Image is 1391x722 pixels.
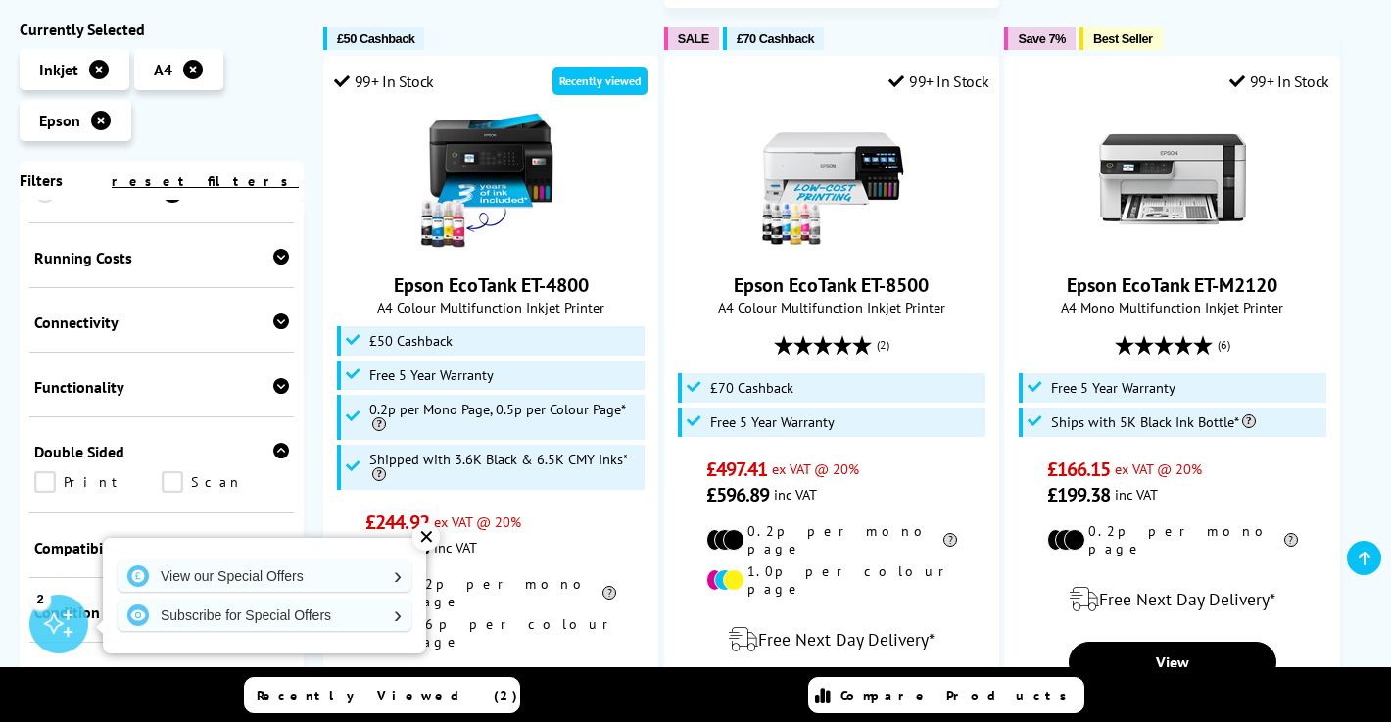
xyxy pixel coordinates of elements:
[1099,237,1246,257] a: Epson EcoTank ET-M2120
[369,333,453,349] span: £50 Cashback
[34,442,289,461] div: Double Sided
[34,538,289,557] div: Compatibility
[118,600,411,631] a: Subscribe for Special Offers
[1015,572,1328,627] div: modal_delivery
[434,538,477,556] span: inc VAT
[1051,414,1256,430] span: Ships with 5K Black Ink Bottle*
[706,522,957,557] li: 0.2p per mono page
[758,237,905,257] a: Epson EcoTank ET-8500
[369,367,494,383] span: Free 5 Year Warranty
[29,588,51,609] div: 2
[774,485,817,504] span: inc VAT
[394,272,589,298] a: Epson EcoTank ET-4800
[1047,522,1298,557] li: 0.2p per mono page
[162,471,289,493] a: Scan
[34,313,289,332] div: Connectivity
[877,326,889,363] span: (2)
[675,612,988,667] div: modal_delivery
[723,27,824,50] button: £70 Cashback
[737,31,814,46] span: £70 Cashback
[1015,298,1328,316] span: A4 Mono Multifunction Inkjet Printer
[1069,642,1276,683] a: View
[1115,485,1158,504] span: inc VAT
[39,111,80,130] span: Epson
[664,27,719,50] button: SALE
[1115,459,1202,478] span: ex VAT @ 20%
[20,20,304,39] div: Currently Selected
[365,575,616,610] li: 0.2p per mono page
[154,60,172,79] span: A4
[34,377,289,397] div: Functionality
[118,560,411,592] a: View our Special Offers
[337,31,414,46] span: £50 Cashback
[412,523,440,551] div: ✕
[1047,457,1111,482] span: £166.15
[1004,27,1075,50] button: Save 7%
[1218,326,1230,363] span: (6)
[734,272,929,298] a: Epson EcoTank ET-8500
[244,677,520,713] a: Recently Viewed (2)
[334,665,648,720] div: modal_delivery
[20,170,63,190] span: Filters
[417,106,564,253] img: Epson EcoTank ET-4800
[369,402,640,433] span: 0.2p per Mono Page, 0.5p per Colour Page*
[706,562,957,598] li: 1.0p per colour page
[434,512,521,531] span: ex VAT @ 20%
[34,471,162,493] a: Print
[334,72,434,91] div: 99+ In Stock
[1229,72,1329,91] div: 99+ In Stock
[706,482,770,507] span: £596.89
[365,615,616,650] li: 0.6p per colour page
[706,457,768,482] span: £497.41
[678,31,709,46] span: SALE
[552,67,648,95] div: Recently viewed
[758,106,905,253] img: Epson EcoTank ET-8500
[710,380,793,396] span: £70 Cashback
[1047,482,1111,507] span: £199.38
[34,248,289,267] div: Running Costs
[1079,27,1163,50] button: Best Seller
[1093,31,1153,46] span: Best Seller
[257,687,518,704] span: Recently Viewed (2)
[323,27,424,50] button: £50 Cashback
[417,237,564,257] a: Epson EcoTank ET-4800
[840,687,1078,704] span: Compare Products
[1099,106,1246,253] img: Epson EcoTank ET-M2120
[888,72,988,91] div: 99+ In Stock
[772,459,859,478] span: ex VAT @ 20%
[1067,272,1277,298] a: Epson EcoTank ET-M2120
[1018,31,1065,46] span: Save 7%
[675,298,988,316] span: A4 Colour Multifunction Inkjet Printer
[808,677,1084,713] a: Compare Products
[710,414,835,430] span: Free 5 Year Warranty
[334,298,648,316] span: A4 Colour Multifunction Inkjet Printer
[39,60,78,79] span: Inkjet
[365,509,429,535] span: £244.92
[1051,380,1175,396] span: Free 5 Year Warranty
[369,452,640,483] span: Shipped with 3.6K Black & 6.5K CMY Inks*
[112,172,299,190] a: reset filters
